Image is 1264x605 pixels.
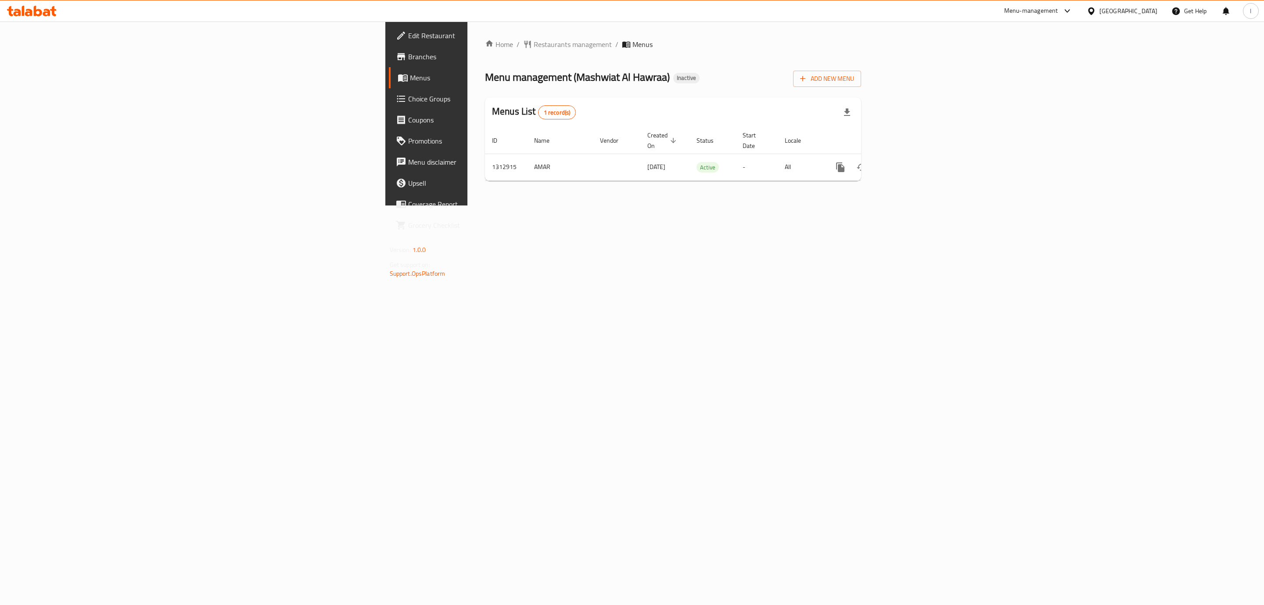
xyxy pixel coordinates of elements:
span: Locale [785,135,812,146]
button: Add New Menu [793,71,861,87]
span: Coverage Report [408,199,589,209]
span: Edit Restaurant [408,30,589,41]
span: Menus [632,39,653,50]
table: enhanced table [485,127,921,181]
span: Version: [390,244,411,256]
span: Menus [410,72,589,83]
div: Total records count [538,105,576,119]
span: Status [697,135,725,146]
button: more [830,157,851,178]
h2: Menus List [492,105,576,119]
a: Promotions [389,130,596,151]
div: Inactive [673,73,700,83]
span: Inactive [673,74,700,82]
button: Change Status [851,157,872,178]
span: Get support on: [390,259,430,270]
span: Grocery Checklist [408,220,589,230]
span: ID [492,135,509,146]
div: [GEOGRAPHIC_DATA] [1099,6,1157,16]
a: Support.OpsPlatform [390,268,445,279]
li: / [615,39,618,50]
a: Choice Groups [389,88,596,109]
a: Grocery Checklist [389,215,596,236]
span: Active [697,162,719,173]
a: Menu disclaimer [389,151,596,173]
nav: breadcrumb [485,39,861,50]
th: Actions [823,127,921,154]
div: Menu-management [1004,6,1058,16]
td: All [778,154,823,180]
a: Branches [389,46,596,67]
a: Edit Restaurant [389,25,596,46]
span: Menu disclaimer [408,157,589,167]
span: Choice Groups [408,94,589,104]
span: Name [534,135,561,146]
a: Coupons [389,109,596,130]
span: Created On [647,130,679,151]
td: - [736,154,778,180]
span: Branches [408,51,589,62]
a: Menus [389,67,596,88]
span: Promotions [408,136,589,146]
span: Start Date [743,130,767,151]
span: Upsell [408,178,589,188]
a: Coverage Report [389,194,596,215]
span: Vendor [600,135,630,146]
span: 1.0.0 [413,244,426,256]
span: 1 record(s) [539,108,576,117]
a: Upsell [389,173,596,194]
span: l [1250,6,1251,16]
span: Coupons [408,115,589,125]
div: Export file [837,102,858,123]
span: [DATE] [647,161,665,173]
span: Add New Menu [800,73,854,84]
